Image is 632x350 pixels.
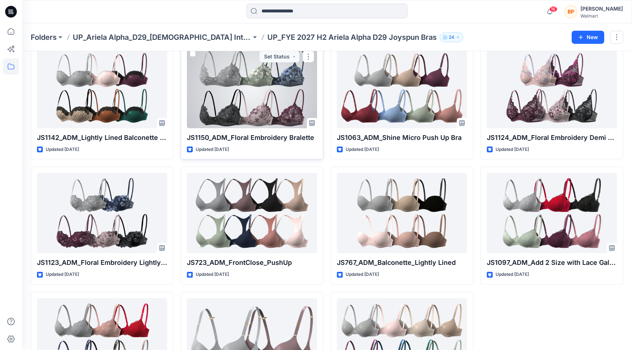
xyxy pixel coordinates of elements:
p: Updated [DATE] [46,146,79,153]
span: 16 [549,6,557,12]
a: JS723_ADM_FrontClose_PushUp [187,173,317,253]
p: Updated [DATE] [346,146,379,153]
a: JS767_ADM_Balconette_Lightly Lined [337,173,467,253]
p: JS1124_ADM_Floral Embroidery Demi High Apex [487,133,617,143]
button: New [572,31,604,44]
p: JS1142_ADM_Lightly Lined Balconette with Shine Micro & Lace Trim [37,133,167,143]
a: JS1142_ADM_Lightly Lined Balconette with Shine Micro & Lace Trim [37,48,167,128]
p: Updated [DATE] [46,271,79,278]
p: UP_FYE 2027 H2 Ariela Alpha D29 Joyspun Bras [267,32,437,42]
p: Updated [DATE] [346,271,379,278]
p: Updated [DATE] [496,146,529,153]
button: 24 [440,32,463,42]
p: Updated [DATE] [196,271,229,278]
a: JS1124_ADM_Floral Embroidery Demi High Apex [487,48,617,128]
p: JS723_ADM_FrontClose_PushUp [187,258,317,268]
div: Walmart [580,13,623,19]
p: JS767_ADM_Balconette_Lightly Lined [337,258,467,268]
a: JS1097_ADM_Add 2 Size with Lace Galloon Cups [487,173,617,253]
a: Folders [31,32,57,42]
p: Updated [DATE] [496,271,529,278]
a: JS1123_ADM_Floral Embroidery Lightly Lined Balconette [37,173,167,253]
p: JS1150_ADM_Floral Embroidery Bralette [187,133,317,143]
a: JS1063_ADM_Shine Micro Push Up Bra [337,48,467,128]
p: JS1097_ADM_Add 2 Size with Lace Galloon Cups [487,258,617,268]
div: BP [564,5,578,18]
p: 24 [449,33,454,41]
div: [PERSON_NAME] [580,4,623,13]
p: JS1063_ADM_Shine Micro Push Up Bra [337,133,467,143]
a: UP_Ariela Alpha_D29_[DEMOGRAPHIC_DATA] Intimates - Joyspun [73,32,251,42]
p: Updated [DATE] [196,146,229,153]
p: JS1123_ADM_Floral Embroidery Lightly Lined Balconette [37,258,167,268]
a: JS1150_ADM_Floral Embroidery Bralette [187,48,317,128]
